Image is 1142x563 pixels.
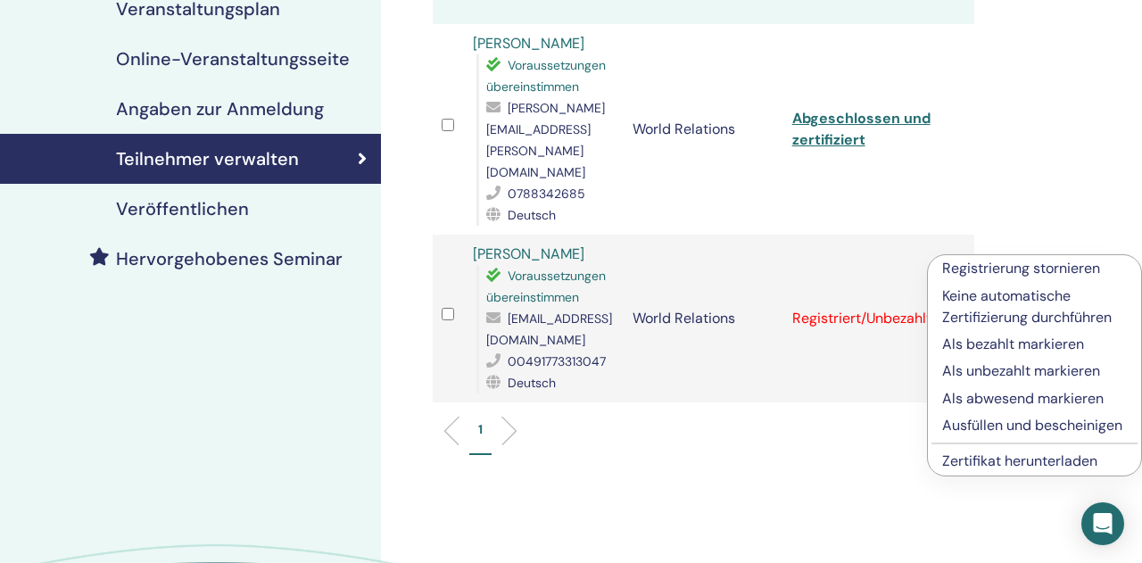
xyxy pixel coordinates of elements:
[116,98,324,120] h4: Angaben zur Anmeldung
[624,24,783,235] td: World Relations
[942,334,1127,355] p: Als bezahlt markieren
[942,258,1127,279] p: Registrierung stornieren
[486,268,606,305] span: Voraussetzungen übereinstimmen
[116,198,249,219] h4: Veröffentlichen
[486,100,605,180] span: [PERSON_NAME][EMAIL_ADDRESS][PERSON_NAME][DOMAIN_NAME]
[942,451,1097,470] a: Zertifikat herunterladen
[942,388,1127,410] p: Als abwesend markieren
[473,244,584,263] a: [PERSON_NAME]
[508,353,606,369] span: 00491773313047
[508,375,556,391] span: Deutsch
[792,109,931,149] a: Abgeschlossen und zertifiziert
[116,148,299,170] h4: Teilnehmer verwalten
[116,48,350,70] h4: Online-Veranstaltungsseite
[624,235,783,402] td: World Relations
[508,186,585,202] span: 0788342685
[116,248,343,269] h4: Hervorgehobenes Seminar
[508,207,556,223] span: Deutsch
[942,360,1127,382] p: Als unbezahlt markieren
[473,34,584,53] a: [PERSON_NAME]
[486,57,606,95] span: Voraussetzungen übereinstimmen
[1081,502,1124,545] div: Open Intercom Messenger
[942,415,1127,436] p: Ausfüllen und bescheinigen
[942,286,1127,328] p: Keine automatische Zertifizierung durchführen
[486,310,612,348] span: [EMAIL_ADDRESS][DOMAIN_NAME]
[478,420,483,439] p: 1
